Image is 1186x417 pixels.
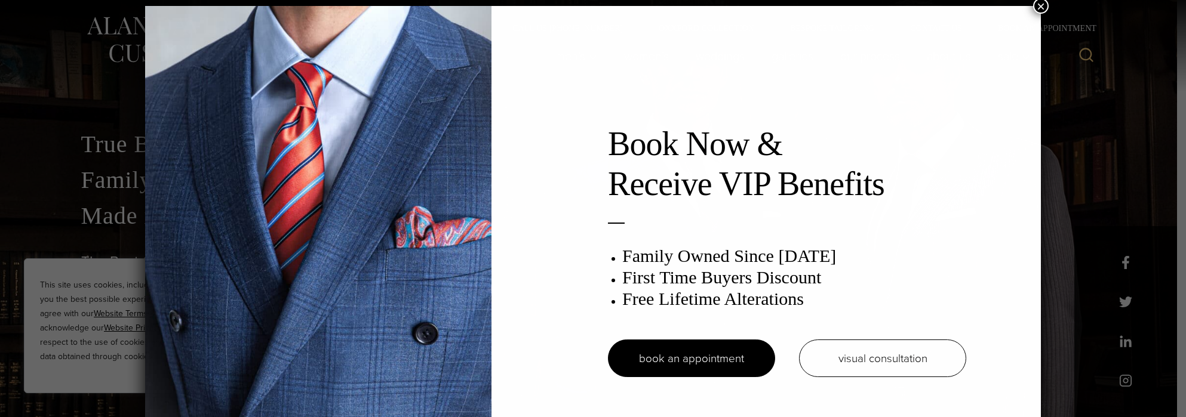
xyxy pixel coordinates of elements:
h2: Book Now & Receive VIP Benefits [608,124,966,204]
a: visual consultation [799,339,966,377]
h3: Family Owned Since [DATE] [622,245,966,267]
a: book an appointment [608,339,775,377]
h3: Free Lifetime Alterations [622,288,966,310]
h3: First Time Buyers Discount [622,267,966,288]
